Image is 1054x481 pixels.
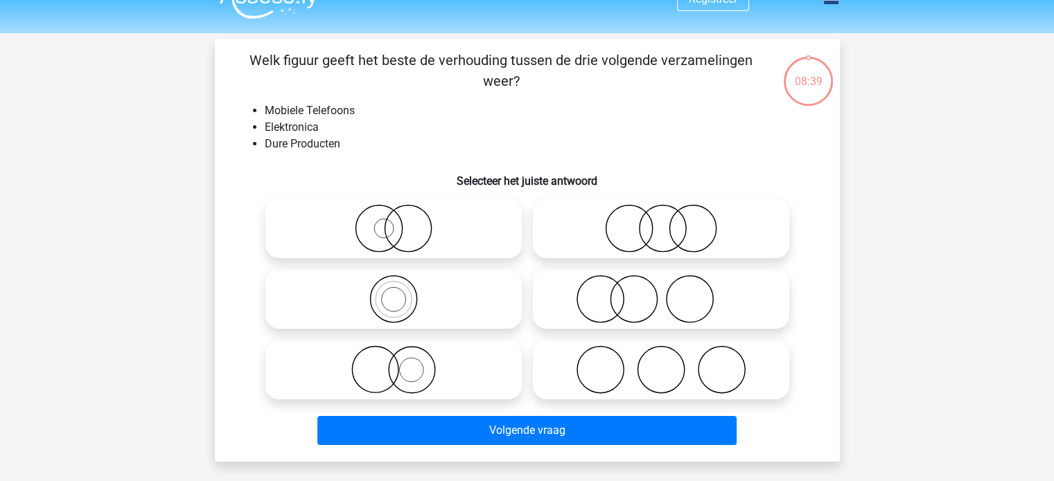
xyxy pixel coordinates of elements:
[317,416,737,445] button: Volgende vraag
[782,55,834,90] div: 08:39
[237,163,818,188] h6: Selecteer het juiste antwoord
[265,119,818,136] li: Elektronica
[265,102,818,119] li: Mobiele Telefoons
[237,50,766,91] p: Welk figuur geeft het beste de verhouding tussen de drie volgende verzamelingen weer?
[265,136,818,152] li: Dure Producten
